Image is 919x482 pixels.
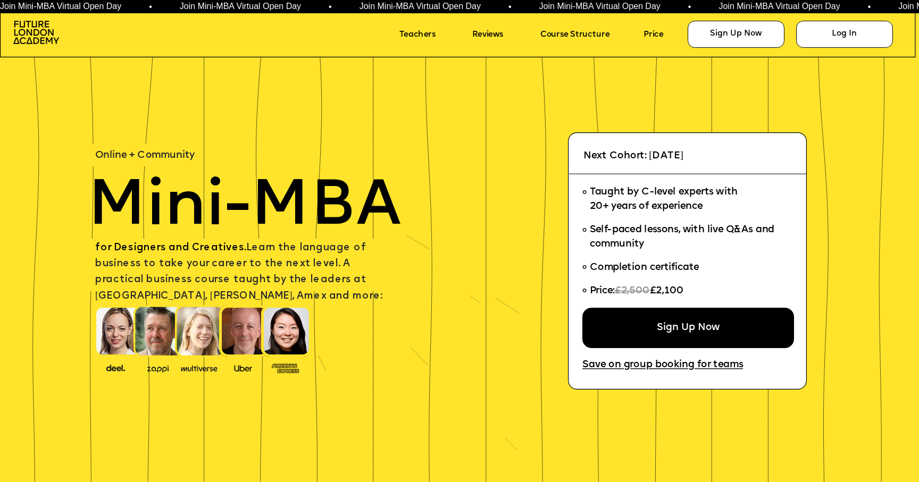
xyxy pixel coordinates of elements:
img: image-b2f1584c-cbf7-4a77-bbe0-f56ae6ee31f2.png [140,362,176,373]
a: Save on group booking for teams [582,357,769,375]
span: • [328,3,331,11]
img: image-b7d05013-d886-4065-8d38-3eca2af40620.png [178,361,221,373]
span: Mini-MBA [88,176,401,240]
span: £2,500 [615,286,650,297]
span: • [508,3,511,11]
a: Price [644,27,679,44]
span: Next Cohort: [DATE] [583,151,683,161]
span: £2,100 [650,286,684,297]
span: • [148,3,152,11]
span: Completion certificate [590,263,699,273]
span: • [688,3,691,11]
img: image-93eab660-639c-4de6-957c-4ae039a0235a.png [268,361,304,374]
a: Reviews [472,27,522,44]
img: image-aac980e9-41de-4c2d-a048-f29dd30a0068.png [13,21,59,44]
span: Taught by C-level experts with 20+ years of experience [590,188,738,212]
span: Learn the language of business to take your career to the next level. A practical business course... [95,243,382,301]
span: Price: [590,286,615,297]
span: Online + Community [95,150,195,160]
span: Self-paced lessons, with live Q&As and community [590,225,778,250]
img: image-99cff0b2-a396-4aab-8550-cf4071da2cb9.png [225,362,262,373]
img: image-388f4489-9820-4c53-9b08-f7df0b8d4ae2.png [98,361,134,373]
a: Teachers [399,27,457,44]
a: Course Structure [540,27,635,44]
span: for Designers and Creatives. [95,243,246,253]
span: • [867,3,871,11]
